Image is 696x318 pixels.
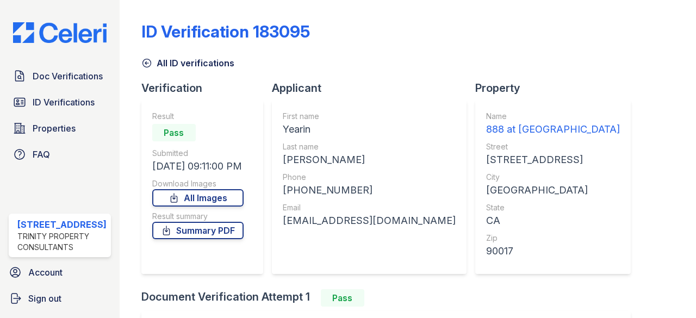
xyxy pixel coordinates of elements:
div: CA [486,213,620,228]
div: Name [486,111,620,122]
div: Document Verification Attempt 1 [141,289,639,307]
div: [PHONE_NUMBER] [283,183,456,198]
span: Properties [33,122,76,135]
div: Applicant [272,80,475,96]
div: [PERSON_NAME] [283,152,456,167]
div: Property [475,80,639,96]
div: Last name [283,141,456,152]
span: Doc Verifications [33,70,103,83]
div: [STREET_ADDRESS] [17,218,107,231]
div: Pass [152,124,196,141]
div: Trinity Property Consultants [17,231,107,253]
a: All ID verifications [141,57,234,70]
div: [EMAIL_ADDRESS][DOMAIN_NAME] [283,213,456,228]
div: Zip [486,233,620,244]
a: FAQ [9,144,111,165]
div: Phone [283,172,456,183]
div: First name [283,111,456,122]
span: Account [28,266,63,279]
div: 888 at [GEOGRAPHIC_DATA] [486,122,620,137]
a: ID Verifications [9,91,111,113]
a: Name 888 at [GEOGRAPHIC_DATA] [486,111,620,137]
span: ID Verifications [33,96,95,109]
a: Account [4,261,115,283]
a: Properties [9,117,111,139]
div: Submitted [152,148,244,159]
div: [DATE] 09:11:00 PM [152,159,244,174]
div: 90017 [486,244,620,259]
div: [GEOGRAPHIC_DATA] [486,183,620,198]
a: Doc Verifications [9,65,111,87]
div: Result [152,111,244,122]
a: All Images [152,189,244,207]
a: Sign out [4,288,115,309]
a: Summary PDF [152,222,244,239]
div: Download Images [152,178,244,189]
div: Street [486,141,620,152]
div: Pass [321,289,364,307]
div: Verification [141,80,272,96]
div: Result summary [152,211,244,222]
span: Sign out [28,292,61,305]
div: City [486,172,620,183]
div: Email [283,202,456,213]
div: ID Verification 183095 [141,22,310,41]
span: FAQ [33,148,50,161]
div: State [486,202,620,213]
img: CE_Logo_Blue-a8612792a0a2168367f1c8372b55b34899dd931a85d93a1a3d3e32e68fde9ad4.png [4,22,115,43]
div: Yearin [283,122,456,137]
div: [STREET_ADDRESS] [486,152,620,167]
